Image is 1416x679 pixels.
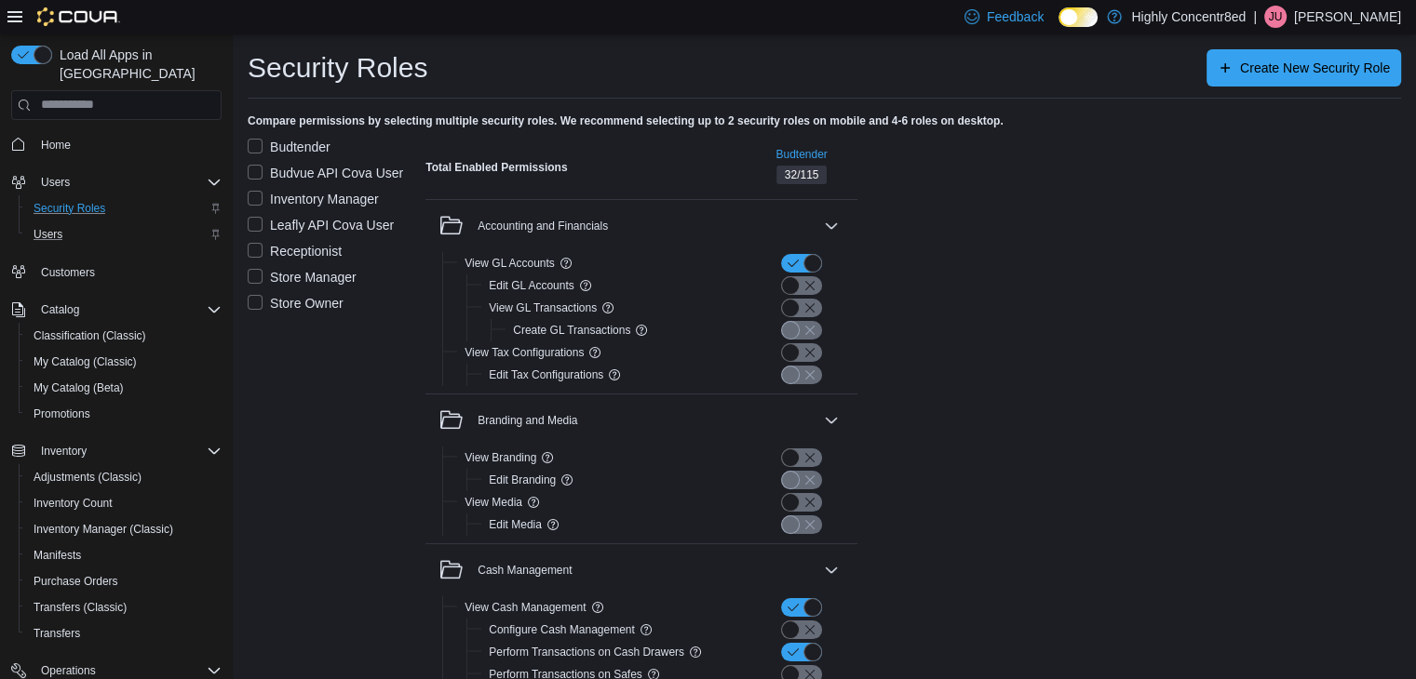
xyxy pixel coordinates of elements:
button: My Catalog (Classic) [19,349,229,375]
span: View Branding [465,450,536,465]
a: My Catalog (Classic) [26,351,144,373]
span: Home [34,133,222,156]
span: Edit Media [489,517,542,532]
button: Catalog [34,299,87,321]
span: Dark Mode [1059,27,1059,28]
span: Inventory Count [26,492,222,514]
div: Branding and Media [478,413,577,428]
span: View Cash Management [465,600,586,615]
button: Perform Transactions on Cash Drawers [489,641,684,663]
span: Customers [34,260,222,284]
span: Perform Transactions on Cash Drawers [489,645,684,659]
h4: Compare permissions by selecting multiple security roles. We recommend selecting up to 2 security... [248,113,1401,128]
p: [PERSON_NAME] [1294,6,1401,28]
label: Budvue API Cova User [248,162,403,184]
span: Adjustments (Classic) [26,466,222,488]
button: Branding and Media [440,409,816,432]
button: Configure Cash Management [489,619,635,641]
button: Budtender [768,143,834,166]
span: Promotions [34,406,90,421]
span: Edit GL Accounts [489,278,574,293]
a: Adjustments (Classic) [26,466,149,488]
a: Purchase Orders [26,570,126,592]
span: Security Roles [26,197,222,220]
span: Catalog [41,302,79,317]
button: View GL Accounts [465,252,555,274]
span: Security Roles [34,201,105,216]
button: Purchase Orders [19,568,229,594]
span: View GL Transactions [489,300,597,315]
button: Branding and Media [820,409,843,432]
p: | [1253,6,1257,28]
span: Manifests [26,544,222,566]
a: Customers [34,261,102,284]
span: Inventory [41,444,87,459]
label: Inventory Manager [248,188,379,210]
button: Transfers [19,620,229,646]
button: Customers [4,259,229,286]
button: Inventory Count [19,490,229,516]
span: Feedback [987,7,1044,26]
span: 32 / 115 [785,166,819,183]
span: Transfers [26,622,222,645]
button: Manifests [19,542,229,568]
a: Inventory Count [26,492,120,514]
span: Create GL Transactions [513,323,630,338]
div: Justin Urban [1264,6,1287,28]
span: Catalog [34,299,222,321]
button: Inventory Manager (Classic) [19,516,229,542]
span: My Catalog (Beta) [34,380,124,395]
span: My Catalog (Classic) [26,351,222,373]
div: Cash Management [478,563,572,578]
span: Classification (Classic) [26,325,222,347]
button: My Catalog (Beta) [19,375,229,401]
input: Dark Mode [1059,7,1098,27]
span: Budtender [775,147,827,162]
button: Accounting and Financials [440,215,816,237]
a: Security Roles [26,197,113,220]
button: Cash Management [440,559,816,581]
span: Manifests [34,548,81,563]
span: Transfers (Classic) [26,596,222,619]
a: My Catalog (Beta) [26,377,131,399]
label: Store Manager [248,266,357,288]
span: Users [34,171,222,193]
span: Users [26,223,222,246]
span: Transfers (Classic) [34,600,127,615]
a: Promotions [26,403,98,425]
a: Home [34,134,78,156]
button: Users [34,171,77,193]
button: View Branding [465,446,536,469]
span: Inventory [34,440,222,462]
button: Edit Branding [489,469,556,491]
button: Adjustments (Classic) [19,464,229,490]
button: Inventory [34,440,94,462]
button: Edit Tax Configurations [489,364,603,386]
span: Customers [41,265,95,280]
span: Classification (Classic) [34,328,146,343]
button: Create New Security Role [1207,49,1401,87]
button: View Cash Management [465,596,586,619]
img: Cova [37,7,120,26]
span: Users [34,227,62,242]
span: Home [41,138,71,153]
span: Edit Tax Configurations [489,367,603,382]
button: Classification (Classic) [19,323,229,349]
span: Promotions [26,403,222,425]
p: Highly Concentr8ed [1131,6,1246,28]
div: Accounting and Financials [425,252,857,393]
button: Transfers (Classic) [19,594,229,620]
div: Accounting and Financials [478,219,608,233]
button: Security Roles [19,195,229,221]
span: My Catalog (Classic) [34,354,137,369]
a: Transfers (Classic) [26,596,134,619]
button: Home [4,131,229,158]
a: Inventory Manager (Classic) [26,518,181,540]
a: Manifests [26,544,88,566]
span: Inventory Manager (Classic) [26,518,222,540]
a: Users [26,223,70,246]
button: Edit Media [489,513,542,536]
span: Operations [41,663,96,678]
a: Classification (Classic) [26,325,154,347]
span: Edit Branding [489,473,556,487]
